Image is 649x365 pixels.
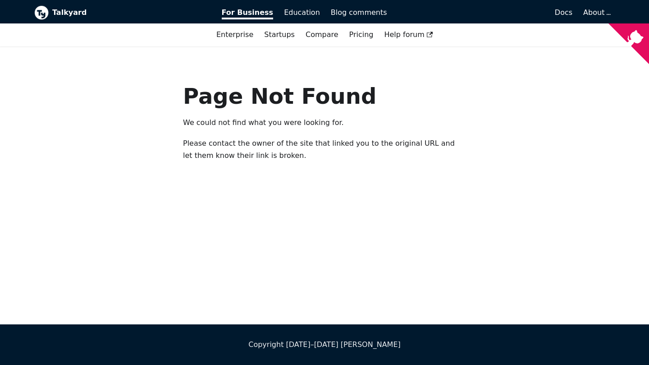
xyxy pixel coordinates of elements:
span: Help forum [384,30,433,39]
span: Education [284,8,320,17]
a: Blog comments [325,5,393,20]
a: Docs [393,5,578,20]
span: For Business [222,8,274,19]
span: Blog comments [331,8,387,17]
a: For Business [216,5,279,20]
img: Talkyard logo [34,5,49,20]
a: Pricing [344,27,379,42]
a: About [583,8,609,17]
span: Docs [555,8,572,17]
a: Enterprise [211,27,259,42]
p: We could not find what you were looking for. [183,117,466,129]
h1: Page Not Found [183,83,466,110]
a: Compare [306,30,338,39]
a: Help forum [379,27,438,42]
p: Please contact the owner of the site that linked you to the original URL and let them know their ... [183,138,466,162]
a: Education [279,5,325,20]
div: Copyright [DATE]–[DATE] [PERSON_NAME] [34,339,615,351]
a: Talkyard logoTalkyard [34,5,209,20]
b: Talkyard [52,7,209,18]
a: Startups [259,27,300,42]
